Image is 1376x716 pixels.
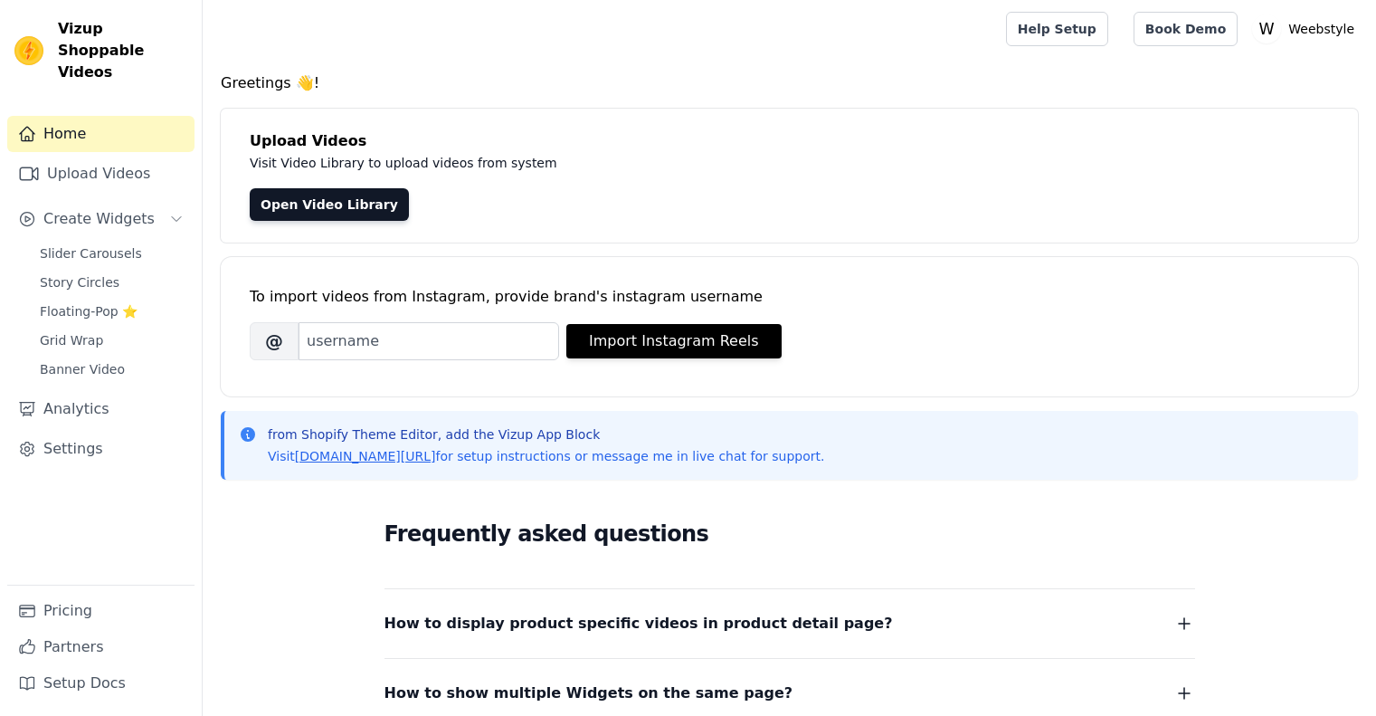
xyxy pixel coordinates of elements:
a: Floating-Pop ⭐ [29,299,195,324]
span: Banner Video [40,360,125,378]
img: Vizup [14,36,43,65]
a: Partners [7,629,195,665]
a: Story Circles [29,270,195,295]
a: Settings [7,431,195,467]
span: Floating-Pop ⭐ [40,302,138,320]
a: Banner Video [29,357,195,382]
span: Grid Wrap [40,331,103,349]
p: Weebstyle [1281,13,1362,45]
span: @ [250,322,299,360]
p: Visit for setup instructions or message me in live chat for support. [268,447,824,465]
a: Setup Docs [7,665,195,702]
input: username [299,322,559,360]
a: Open Video Library [250,188,409,221]
a: [DOMAIN_NAME][URL] [295,449,436,463]
h4: Upload Videos [250,130,1329,152]
button: How to display product specific videos in product detail page? [384,611,1195,636]
button: How to show multiple Widgets on the same page? [384,681,1195,706]
a: Pricing [7,593,195,629]
a: Grid Wrap [29,328,195,353]
a: Book Demo [1134,12,1238,46]
span: Slider Carousels [40,244,142,263]
span: How to display product specific videos in product detail page? [384,611,893,636]
h4: Greetings 👋! [221,72,1358,94]
span: Story Circles [40,273,119,291]
button: W Weebstyle [1252,13,1362,45]
div: To import videos from Instagram, provide brand's instagram username [250,286,1329,308]
button: Create Widgets [7,201,195,237]
span: Vizup Shoppable Videos [58,18,187,83]
h2: Frequently asked questions [384,516,1195,552]
a: Slider Carousels [29,241,195,266]
a: Upload Videos [7,156,195,192]
text: W [1259,20,1275,38]
a: Analytics [7,391,195,427]
span: Create Widgets [43,208,155,230]
button: Import Instagram Reels [566,324,782,358]
p: Visit Video Library to upload videos from system [250,152,1060,174]
a: Help Setup [1006,12,1108,46]
p: from Shopify Theme Editor, add the Vizup App Block [268,425,824,444]
a: Home [7,116,195,152]
span: How to show multiple Widgets on the same page? [384,681,793,706]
